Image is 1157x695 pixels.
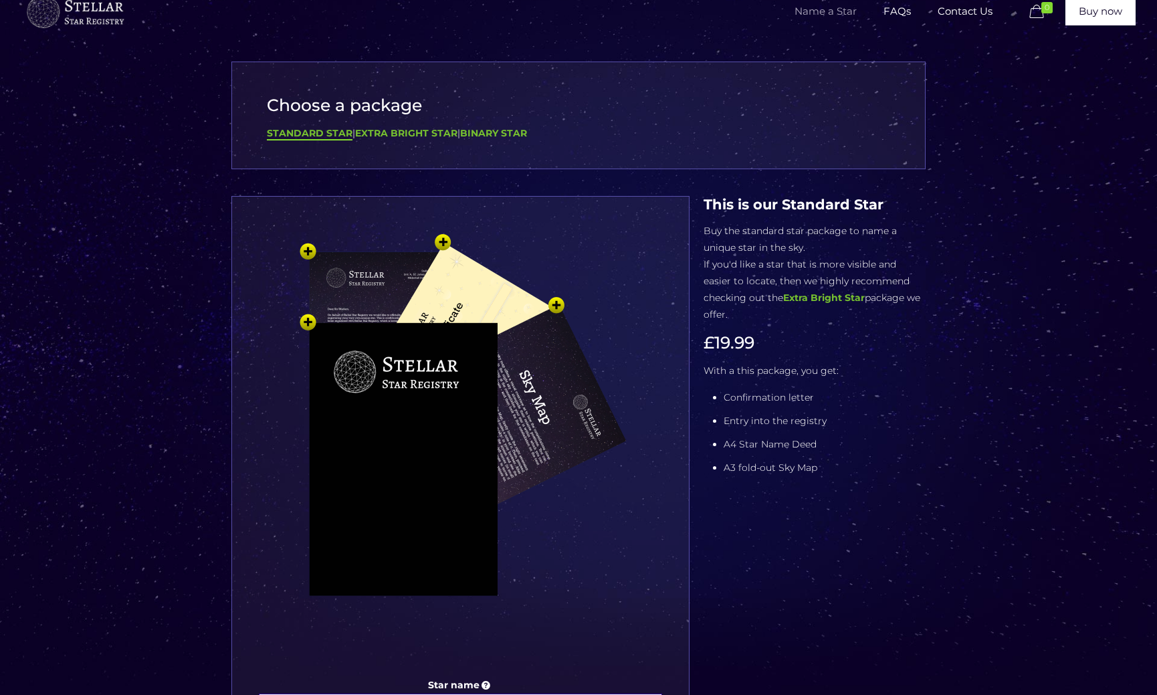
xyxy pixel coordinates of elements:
[267,96,891,115] h3: Choose a package
[267,127,352,139] b: Standard Star
[724,413,926,429] li: Entry into the registry
[724,460,926,476] li: A3 fold-out Sky Map
[1041,2,1053,13] span: 0
[460,127,527,139] a: Binary Star
[783,292,865,304] a: Extra Bright Star
[704,363,926,379] p: With a this package, you get:
[267,125,891,142] div: | |
[724,389,926,406] li: Confirmation letter
[704,333,926,353] h3: £
[355,127,457,139] a: Extra Bright Star
[714,332,754,353] span: 19.99
[259,230,661,672] img: tucked-zoomable-0-2.png
[704,196,926,213] h4: This is our Standard Star
[704,223,926,323] p: Buy the standard star package to name a unique star in the sky. If you'd like a star that is more...
[724,436,926,453] li: A4 Star Name Deed
[1027,4,1059,20] a: 0
[267,127,352,140] a: Standard Star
